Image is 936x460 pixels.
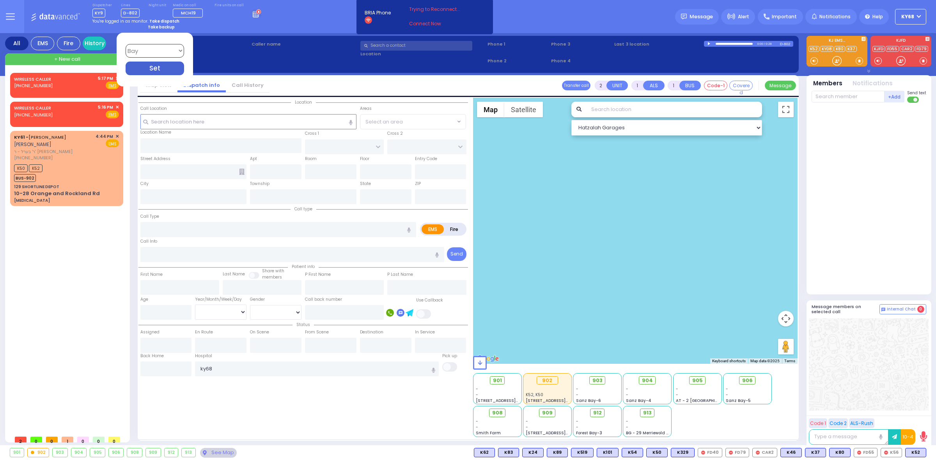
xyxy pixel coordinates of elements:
span: - [576,418,578,424]
div: K50 [646,448,668,457]
span: MCH19 [181,10,196,16]
span: 0 [917,306,924,313]
label: Call Location [140,106,167,112]
span: D-802 [121,9,140,18]
u: EMS [108,83,117,89]
div: 912 [165,448,178,457]
span: Patient info [288,264,319,270]
label: Medic on call [173,3,206,8]
label: KJ EMS... [807,39,867,44]
span: Location [291,99,316,105]
span: 904 [642,377,653,384]
span: Phone 2 [487,58,548,64]
div: Year/Month/Week/Day [195,296,246,303]
button: ALS-Rush [849,418,874,428]
button: Drag Pegman onto the map to open Street View [778,339,794,354]
span: - [726,392,728,398]
span: - [476,392,478,398]
div: BLS [498,448,519,457]
div: 902 [28,448,49,457]
span: - [476,386,478,392]
div: BLS [905,448,926,457]
label: Assigned [140,329,160,335]
span: [PERSON_NAME] [14,141,51,148]
label: Cross 2 [387,130,403,137]
button: Covered [729,81,753,90]
span: ✕ [115,104,119,111]
button: ky68 [895,9,926,25]
span: - [726,386,728,392]
div: K80 [829,448,851,457]
span: 5:16 PM [98,104,113,110]
img: message.svg [681,14,687,19]
strong: Take dispatch [149,18,179,24]
div: BLS [671,448,695,457]
span: K50 [14,164,28,172]
span: - [576,392,578,398]
button: ALS [643,81,665,90]
div: K89 [547,448,568,457]
span: Alert [738,13,749,20]
a: FD79 [915,46,928,52]
div: K54 [622,448,643,457]
span: Trying to Reconnect... [409,6,471,13]
label: Township [250,181,269,187]
label: Turn off text [907,96,920,104]
div: K56 [881,448,902,457]
span: K52, K50 [526,392,543,398]
span: [STREET_ADDRESS][PERSON_NAME] [476,398,550,404]
span: - [626,392,628,398]
div: K52 [905,448,926,457]
label: Night unit [149,3,166,8]
span: Send text [907,90,926,96]
span: 4:44 PM [96,134,113,139]
div: [MEDICAL_DATA] [14,197,50,203]
span: Smith Farm [476,430,501,436]
button: Map camera controls [778,311,794,326]
label: P First Name [305,271,331,278]
img: red-radio-icon.svg [756,451,760,455]
span: BG - 29 Merriewold S. [626,430,670,436]
label: En Route [195,329,213,335]
div: K46 [780,448,802,457]
div: 909 [146,448,161,457]
div: 913 [182,448,195,457]
span: ר' בערל - ר' [PERSON_NAME] [14,148,93,155]
span: Internal Chat [887,307,916,312]
span: 0 [77,437,89,442]
h5: Message members on selected call [812,304,879,314]
span: ky68 [901,13,914,20]
a: Open this area in Google Maps (opens a new window) [475,354,501,364]
div: BLS [805,448,826,457]
div: See map [200,448,237,458]
label: Back Home [140,353,164,359]
label: On Scene [250,329,269,335]
span: Sanz Bay-6 [576,398,601,404]
button: Members [813,79,842,88]
div: 903 [53,448,67,457]
span: BRIA Phone [365,9,391,16]
span: 0 [108,437,120,442]
input: Search hospital [195,361,439,376]
a: WIRELESS CALLER [14,105,51,111]
button: Internal Chat 0 [879,304,926,314]
div: 902 [537,376,558,385]
img: red-radio-icon.svg [701,451,705,455]
label: Hospital [195,353,212,359]
span: KY9 [92,9,105,18]
button: +Add [885,91,905,102]
span: members [262,274,282,280]
div: FD40 [698,448,722,457]
button: Code-1 [704,81,727,90]
span: - [576,386,578,392]
span: 0 [93,437,105,442]
label: Room [305,156,317,162]
div: K24 [522,448,544,457]
div: K519 [571,448,594,457]
span: [STREET_ADDRESS][PERSON_NAME] [526,398,599,404]
label: Pick up [442,353,457,359]
img: red-radio-icon.svg [729,451,733,455]
label: EMS [422,224,444,234]
label: Last 3 location [614,41,704,48]
div: Set [126,62,184,75]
